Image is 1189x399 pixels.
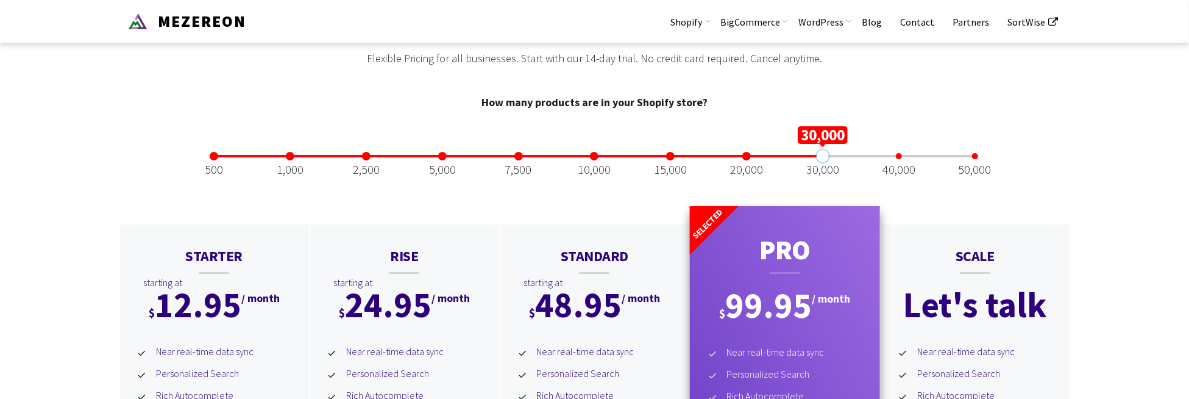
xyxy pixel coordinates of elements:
[241,293,280,304] b: / month
[578,164,611,176] div: 10,000
[709,365,861,387] li: Personalized Search
[152,11,246,31] span: MEZEREON
[654,164,687,176] div: 15,000
[499,249,689,288] h3: STANDARD
[899,364,1051,386] li: Personalized Search
[431,293,470,304] b: / month
[622,293,660,304] b: / month
[806,164,839,176] div: 30,000
[690,288,880,323] div: 99.95
[353,164,380,176] div: 2,500
[959,164,992,176] div: 50,000
[328,364,480,386] li: Personalized Search
[709,343,861,365] li: Near real-time data sync
[880,249,1070,288] h3: SCALE
[882,164,915,176] div: 40,000
[119,249,309,288] h3: STARTER
[519,364,671,386] li: Personalized Search
[519,342,671,364] li: Near real-time data sync
[138,342,290,364] li: Near real-time data sync
[309,49,879,93] div: Flexible Pricing for all businesses. Start with our 14-day trial. No credit card required. Cancel...
[277,164,303,176] div: 1,000
[880,287,1070,323] div: Let's talk
[499,287,689,323] div: 48.95
[691,207,724,240] div: SELECTED
[730,164,763,176] div: 20,000
[690,237,880,288] h3: PRO
[429,164,456,176] div: 5,000
[529,307,535,319] span: $
[801,125,845,145] span: 30,000
[119,9,246,29] a: Mezereon MEZEREON
[149,307,155,319] span: $
[309,287,499,323] div: 24.95
[138,364,290,386] li: Personalized Search
[719,307,725,320] span: $
[205,164,223,176] div: 500
[505,164,532,176] div: 7,500
[812,293,850,304] b: / month
[309,249,499,288] h3: RISE
[339,307,345,319] span: $
[481,95,708,109] b: How many products are in your Shopify store?
[128,12,147,31] img: Mezereon
[899,342,1051,364] li: Near real-time data sync
[119,287,309,323] div: 12.95
[328,342,480,364] li: Near real-time data sync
